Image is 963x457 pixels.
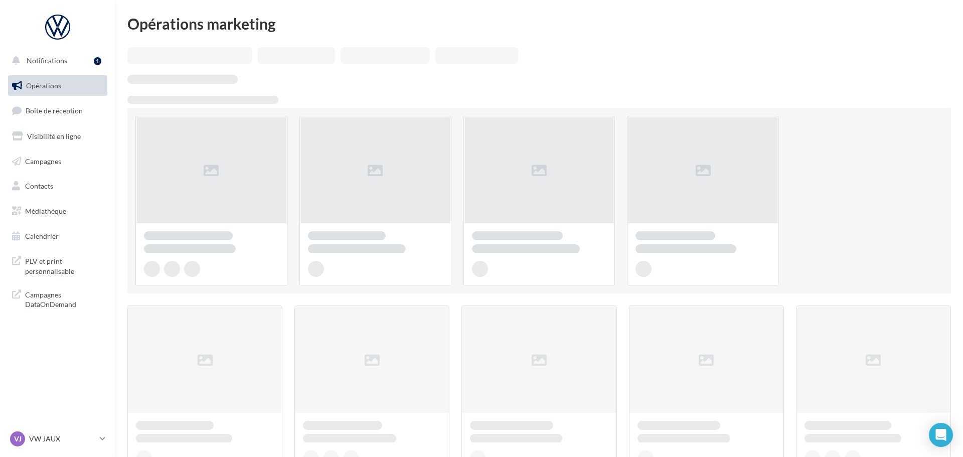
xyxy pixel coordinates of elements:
span: VJ [14,434,22,444]
span: Campagnes DataOnDemand [25,288,103,310]
span: Campagnes [25,157,61,165]
a: Visibilité en ligne [6,126,109,147]
span: Opérations [26,81,61,90]
span: Boîte de réception [26,106,83,115]
a: PLV et print personnalisable [6,250,109,280]
a: Boîte de réception [6,100,109,121]
span: Contacts [25,182,53,190]
p: VW JAUX [29,434,96,444]
a: Campagnes [6,151,109,172]
a: Calendrier [6,226,109,247]
span: Visibilité en ligne [27,132,81,140]
button: Notifications 1 [6,50,105,71]
span: PLV et print personnalisable [25,254,103,276]
div: Open Intercom Messenger [929,423,953,447]
span: Notifications [27,56,67,65]
a: Contacts [6,176,109,197]
span: Calendrier [25,232,59,240]
a: Campagnes DataOnDemand [6,284,109,314]
a: VJ VW JAUX [8,429,107,448]
a: Médiathèque [6,201,109,222]
div: 1 [94,57,101,65]
span: Médiathèque [25,207,66,215]
div: Opérations marketing [127,16,951,31]
a: Opérations [6,75,109,96]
